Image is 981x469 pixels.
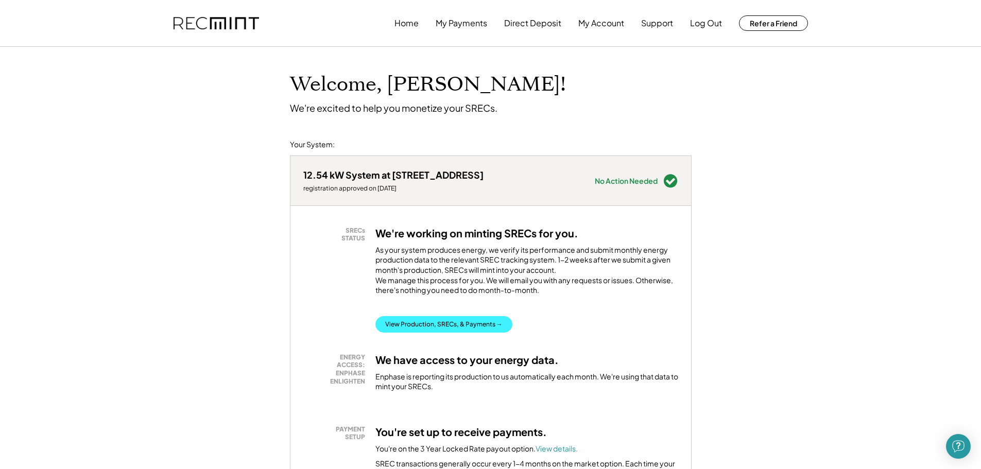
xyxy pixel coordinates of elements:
[436,13,487,33] button: My Payments
[946,434,971,459] div: Open Intercom Messenger
[375,425,547,439] h3: You're set up to receive payments.
[536,444,578,453] a: View details.
[641,13,673,33] button: Support
[739,15,808,31] button: Refer a Friend
[595,177,658,184] div: No Action Needed
[375,227,578,240] h3: We're working on minting SRECs for you.
[290,102,497,114] div: We're excited to help you monetize your SRECs.
[375,444,578,454] div: You're on the 3 Year Locked Rate payout option.
[690,13,722,33] button: Log Out
[308,353,365,385] div: ENERGY ACCESS: ENPHASE ENLIGHTEN
[394,13,419,33] button: Home
[290,73,566,97] h1: Welcome, [PERSON_NAME]!
[290,140,335,150] div: Your System:
[308,227,365,242] div: SRECs STATUS
[303,184,484,193] div: registration approved on [DATE]
[174,17,259,30] img: recmint-logotype%403x.png
[375,353,559,367] h3: We have access to your energy data.
[578,13,624,33] button: My Account
[303,169,484,181] div: 12.54 kW System at [STREET_ADDRESS]
[375,245,678,301] div: As your system produces energy, we verify its performance and submit monthly energy production da...
[504,13,561,33] button: Direct Deposit
[308,425,365,441] div: PAYMENT SETUP
[375,372,678,392] div: Enphase is reporting its production to us automatically each month. We're using that data to mint...
[375,316,512,333] button: View Production, SRECs, & Payments →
